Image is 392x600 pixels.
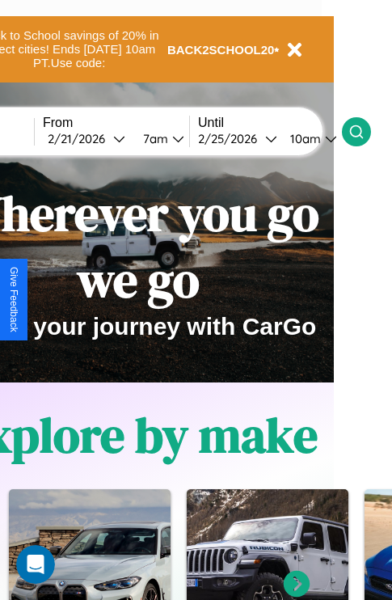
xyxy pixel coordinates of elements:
div: 7am [135,131,172,146]
div: 2 / 25 / 2026 [198,131,265,146]
div: Give Feedback [8,267,19,332]
label: From [43,116,189,130]
div: 10am [282,131,325,146]
button: 2/21/2026 [43,130,130,147]
button: 10am [277,130,342,147]
div: 2 / 21 / 2026 [48,131,113,146]
button: 7am [130,130,189,147]
label: Until [198,116,342,130]
b: BACK2SCHOOL20 [167,43,275,57]
iframe: Intercom live chat [16,545,55,584]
